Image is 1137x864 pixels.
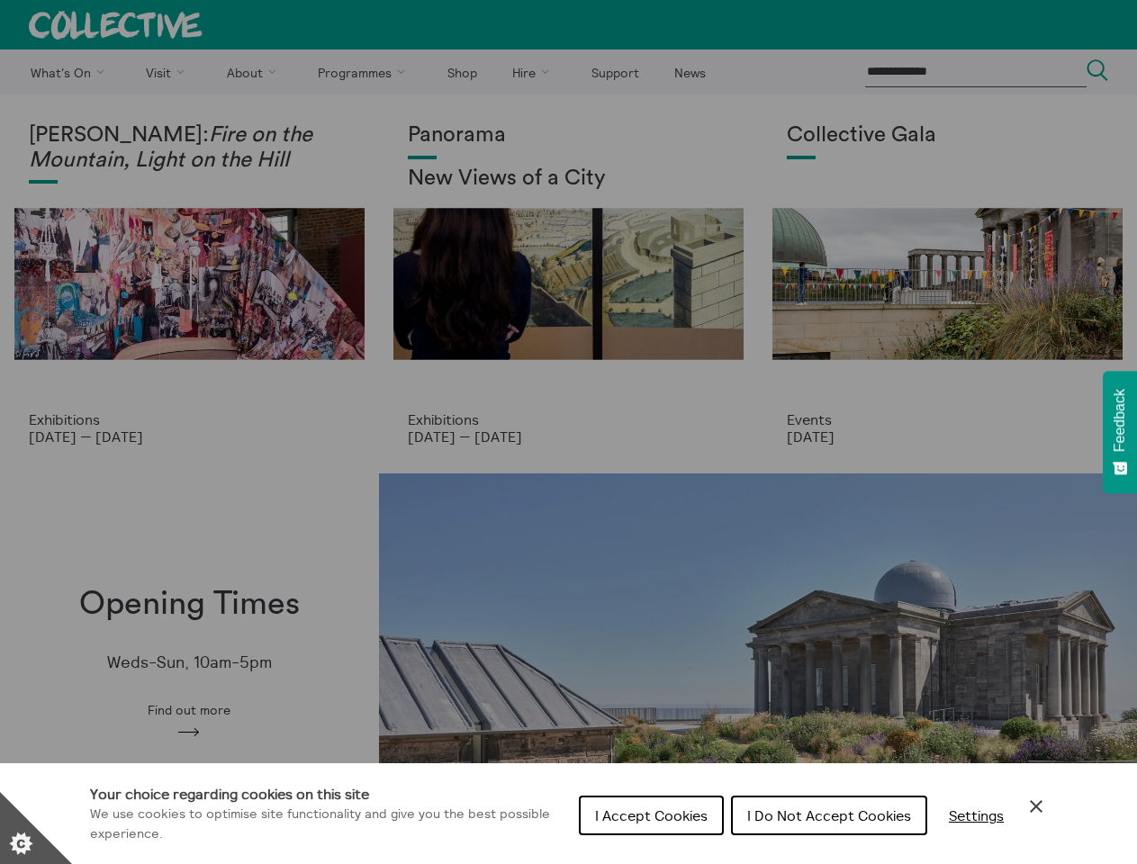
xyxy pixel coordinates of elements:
button: Feedback - Show survey [1103,371,1137,493]
button: I Do Not Accept Cookies [731,796,927,835]
button: Close Cookie Control [1025,796,1047,817]
button: Settings [934,797,1018,833]
span: Feedback [1112,389,1128,452]
span: Settings [949,806,1004,824]
p: We use cookies to optimise site functionality and give you the best possible experience. [90,805,564,843]
h1: Your choice regarding cookies on this site [90,783,564,805]
span: I Accept Cookies [595,806,708,824]
button: I Accept Cookies [579,796,724,835]
span: I Do Not Accept Cookies [747,806,911,824]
